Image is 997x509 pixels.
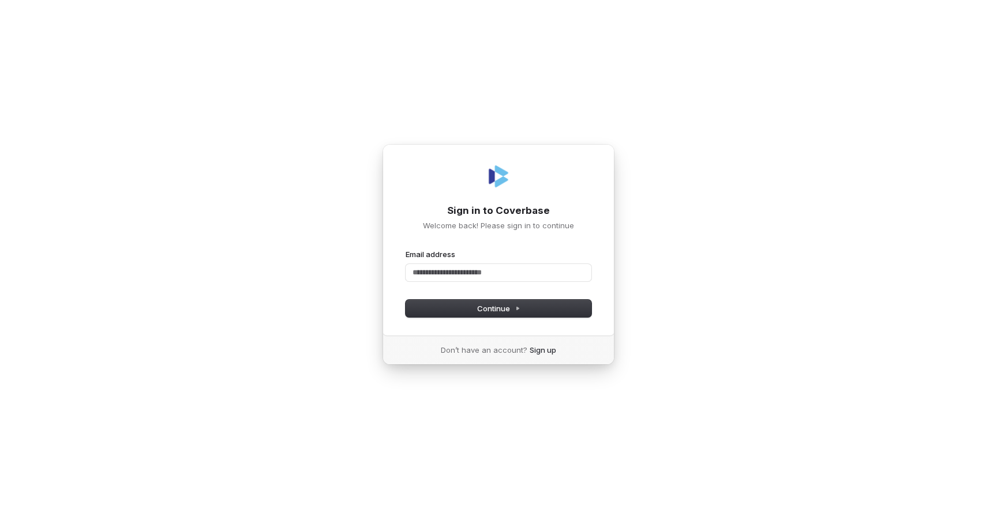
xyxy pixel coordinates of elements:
span: Continue [477,303,520,314]
button: Continue [406,300,591,317]
a: Sign up [530,345,556,355]
label: Email address [406,249,455,259]
span: Don’t have an account? [441,345,527,355]
p: Welcome back! Please sign in to continue [406,220,591,231]
h1: Sign in to Coverbase [406,204,591,218]
img: Coverbase [485,163,512,190]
